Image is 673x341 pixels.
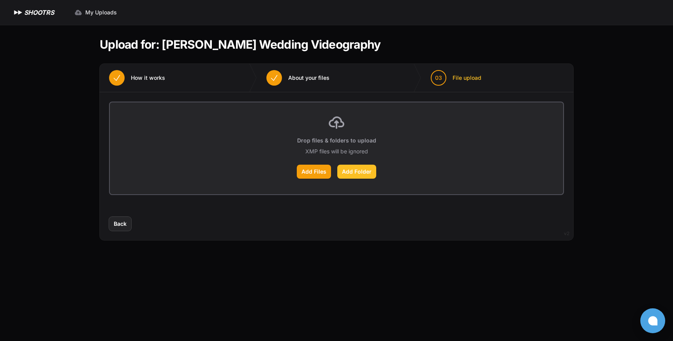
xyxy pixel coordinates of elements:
[337,165,376,179] label: Add Folder
[85,9,117,16] span: My Uploads
[564,229,569,238] div: v2
[297,165,331,179] label: Add Files
[297,137,376,144] p: Drop files & folders to upload
[12,8,54,17] a: SHOOTRS SHOOTRS
[435,74,442,82] span: 03
[100,64,174,92] button: How it works
[12,8,24,17] img: SHOOTRS
[114,220,127,228] span: Back
[421,64,491,92] button: 03 File upload
[131,74,165,82] span: How it works
[640,308,665,333] button: Open chat window
[257,64,339,92] button: About your files
[453,74,481,82] span: File upload
[288,74,329,82] span: About your files
[100,37,381,51] h1: Upload for: [PERSON_NAME] Wedding Videography
[70,5,122,19] a: My Uploads
[109,217,131,231] button: Back
[305,148,368,155] p: XMP files will be ignored
[24,8,54,17] h1: SHOOTRS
